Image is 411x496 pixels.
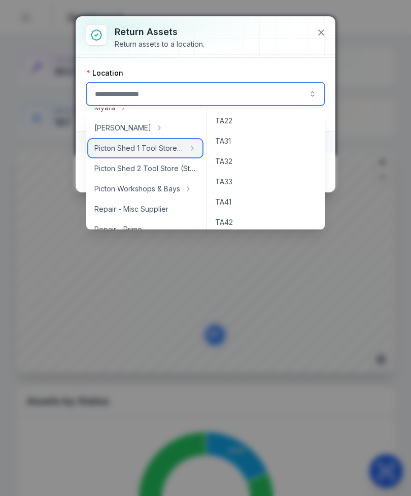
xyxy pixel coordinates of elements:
[94,143,184,153] span: Picton Shed 1 Tool Store (Storage)
[115,25,204,39] h3: Return assets
[215,116,232,126] span: TA22
[94,123,151,133] span: [PERSON_NAME]
[94,184,180,194] span: Picton Workshops & Bays
[94,224,142,235] span: Repair - Prime
[115,39,204,49] div: Return assets to a location.
[215,217,233,227] span: TA42
[215,177,232,187] span: TA33
[76,131,335,152] button: Assets1
[215,156,232,167] span: TA32
[86,68,123,78] label: Location
[94,163,196,174] span: Picton Shed 2 Tool Store (Storage)
[215,136,231,146] span: TA31
[215,197,231,207] span: TA41
[94,204,168,214] span: Repair - Misc Supplier
[94,103,115,113] span: Myara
